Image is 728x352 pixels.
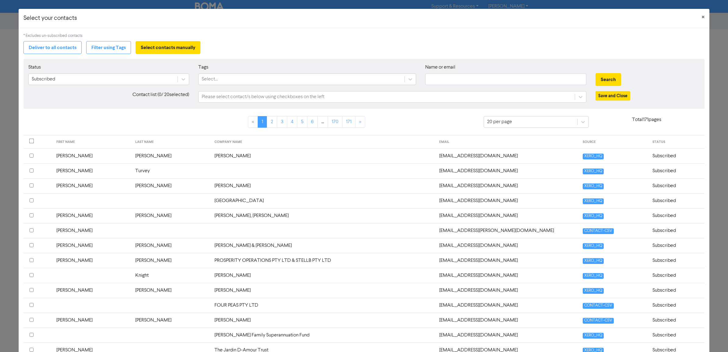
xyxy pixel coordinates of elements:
[32,76,55,83] div: Subscribed
[132,283,210,298] td: [PERSON_NAME]
[211,253,436,268] td: PROSPERITY OPERATIONS PTY LTD & STELLB PTY LTD
[436,238,579,253] td: 2jrural@gmail.com
[132,238,210,253] td: [PERSON_NAME]
[53,253,132,268] td: [PERSON_NAME]
[583,303,614,309] span: CONTACT-CSV
[277,116,287,128] a: Page 3
[589,116,705,123] p: Total 171 pages
[198,64,208,71] label: Tags
[211,328,436,343] td: [PERSON_NAME] Family Superannuation Fund
[132,178,210,193] td: [PERSON_NAME]
[436,298,579,313] td: 4pee07@gmail.com
[436,208,579,223] td: 1daveharry@gmail.com
[53,283,132,298] td: [PERSON_NAME]
[23,41,82,54] button: Deliver to all contacts
[649,283,705,298] td: Subscribed
[53,208,132,223] td: [PERSON_NAME]
[436,148,579,163] td: 05.heinrich@gmail.com
[267,116,277,128] a: Page 2
[211,313,436,328] td: [PERSON_NAME]
[487,118,512,126] div: 20 per page
[23,14,77,23] h5: Select your contacts
[211,283,436,298] td: [PERSON_NAME]
[649,223,705,238] td: Subscribed
[436,253,579,268] td: 33bstell@gmail.com
[53,238,132,253] td: [PERSON_NAME]
[436,163,579,178] td: 0909angelface@gmail.com
[53,223,132,238] td: [PERSON_NAME]
[583,169,604,174] span: XERO_HQ
[583,333,604,339] span: XERO_HQ
[202,76,218,83] div: Select...
[649,178,705,193] td: Subscribed
[211,268,436,283] td: [PERSON_NAME]
[649,253,705,268] td: Subscribed
[436,283,579,298] td: 36barney@gmail.com
[211,135,436,149] th: COMPANY NAME
[132,135,210,149] th: LAST NAME
[355,116,365,128] a: »
[53,313,132,328] td: [PERSON_NAME]
[649,298,705,313] td: Subscribed
[287,116,297,128] a: Page 4
[583,228,614,234] span: CONTACT-CSV
[436,313,579,328] td: 545fritz@gmail.com
[86,41,131,54] button: Filter using Tags
[583,154,604,159] span: XERO_HQ
[649,208,705,223] td: Subscribed
[132,268,210,283] td: Knight
[211,298,436,313] td: FOUR PEAS PTY LTD
[136,41,200,54] button: Select contacts manually
[649,193,705,208] td: Subscribed
[132,313,210,328] td: [PERSON_NAME]
[132,208,210,223] td: [PERSON_NAME]
[583,213,604,219] span: XERO_HQ
[583,288,604,294] span: XERO_HQ
[649,328,705,343] td: Subscribed
[23,33,705,39] div: * Excludes un-subscribed contacts
[583,318,614,324] span: CONTACT-CSV
[211,193,436,208] td: [GEOGRAPHIC_DATA]
[436,328,579,343] td: 73jamesduggan@gmail.com
[649,163,705,178] td: Subscribed
[53,135,132,149] th: FIRST NAME
[211,238,436,253] td: [PERSON_NAME] & [PERSON_NAME]
[649,135,705,149] th: STATUS
[583,243,604,249] span: XERO_HQ
[701,13,705,22] span: ×
[649,148,705,163] td: Subscribed
[53,163,132,178] td: [PERSON_NAME]
[583,273,604,279] span: XERO_HQ
[307,116,318,128] a: Page 6
[425,64,455,71] label: Name or email
[436,268,579,283] td: 3474svk@gmail.com
[24,91,194,103] div: Contact list ( 0 / 20 selected)
[132,148,210,163] td: [PERSON_NAME]
[211,208,436,223] td: [PERSON_NAME], [PERSON_NAME]
[436,135,579,149] th: EMAIL
[649,268,705,283] td: Subscribed
[649,238,705,253] td: Subscribed
[436,178,579,193] td: 13jem13@gmail.com
[28,64,41,71] label: Status
[211,178,436,193] td: [PERSON_NAME]
[595,73,621,86] button: Search
[53,148,132,163] td: [PERSON_NAME]
[202,93,324,101] div: Please select contact/s below using checkboxes on the left
[258,116,267,128] a: Page 1 is your current page
[328,116,342,128] a: Page 170
[132,163,210,178] td: Turvey
[649,313,705,328] td: Subscribed
[211,148,436,163] td: [PERSON_NAME]
[132,253,210,268] td: [PERSON_NAME]
[583,183,604,189] span: XERO_HQ
[436,223,579,238] td: 22clare.carter@gmail.com
[436,193,579,208] td: 144moogerah@proton.me
[342,116,355,128] a: Page 171
[297,116,307,128] a: Page 5
[697,9,709,26] button: Close
[583,198,604,204] span: XERO_HQ
[53,178,132,193] td: [PERSON_NAME]
[698,323,728,352] iframe: Chat Widget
